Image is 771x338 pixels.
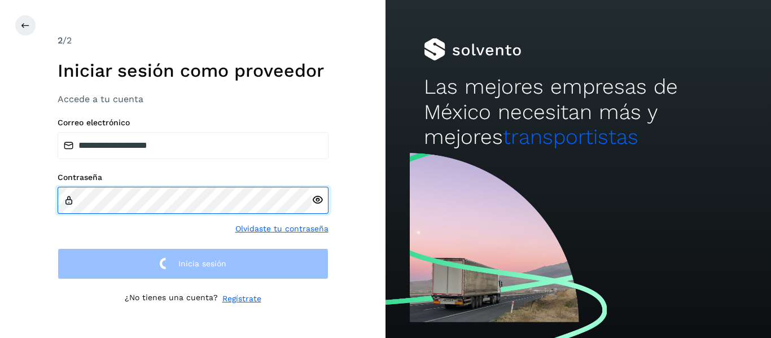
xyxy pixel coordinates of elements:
label: Correo electrónico [58,118,328,128]
span: transportistas [503,125,638,149]
div: /2 [58,34,328,47]
span: 2 [58,35,63,46]
h1: Iniciar sesión como proveedor [58,60,328,81]
h3: Accede a tu cuenta [58,94,328,104]
a: Regístrate [222,293,261,305]
p: ¿No tienes una cuenta? [125,293,218,305]
label: Contraseña [58,173,328,182]
a: Olvidaste tu contraseña [235,223,328,235]
button: Inicia sesión [58,248,328,279]
span: Inicia sesión [178,260,226,267]
h2: Las mejores empresas de México necesitan más y mejores [424,74,732,150]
